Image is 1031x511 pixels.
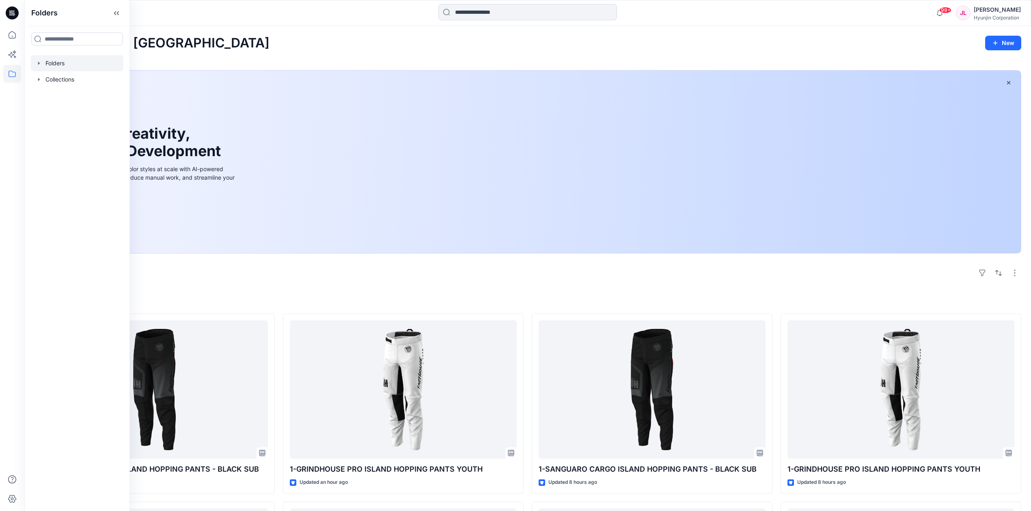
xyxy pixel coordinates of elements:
h4: Styles [34,296,1021,305]
span: 99+ [939,7,951,13]
a: 1-GRINDHOUSE PRO ISLAND HOPPING PANTS YOUTH [787,320,1014,459]
div: [PERSON_NAME] [974,5,1021,15]
div: Explore ideas faster and recolor styles at scale with AI-powered tools that boost creativity, red... [54,165,237,190]
a: Discover more [54,200,237,216]
a: 1-GRINDHOUSE PRO ISLAND HOPPING PANTS YOUTH [290,320,517,459]
h2: Welcome back, [GEOGRAPHIC_DATA] [34,36,270,51]
a: 1-SANGUARO CARGO ISLAND HOPPING PANTS - BLACK SUB [539,320,766,459]
p: Updated an hour ago [300,478,348,487]
div: Hyunjin Corporation [974,15,1021,21]
p: 1-GRINDHOUSE PRO ISLAND HOPPING PANTS YOUTH [787,464,1014,475]
p: Updated 8 hours ago [797,478,846,487]
h1: Unleash Creativity, Speed Up Development [54,125,224,160]
a: 1-SANGUARO CARGO ISLAND HOPPING PANTS - BLACK SUB [41,320,268,459]
div: JL [956,6,971,20]
button: New [985,36,1021,50]
p: Updated 8 hours ago [548,478,597,487]
p: 1-GRINDHOUSE PRO ISLAND HOPPING PANTS YOUTH [290,464,517,475]
p: 1-SANGUARO CARGO ISLAND HOPPING PANTS - BLACK SUB [41,464,268,475]
p: 1-SANGUARO CARGO ISLAND HOPPING PANTS - BLACK SUB [539,464,766,475]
